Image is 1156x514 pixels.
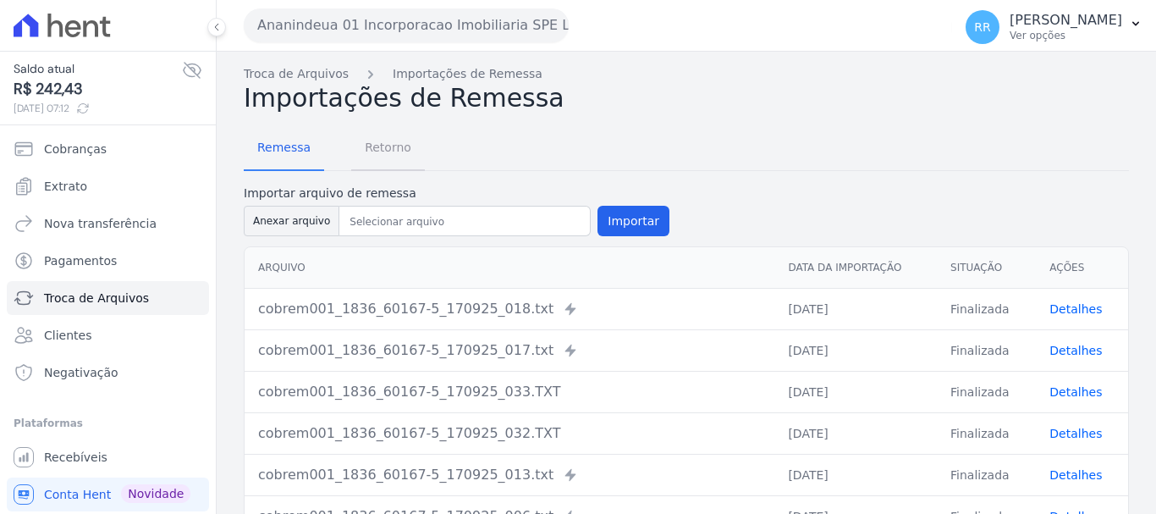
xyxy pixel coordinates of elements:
span: Troca de Arquivos [44,290,149,307]
div: cobrem001_1836_60167-5_170925_017.txt [258,340,761,361]
nav: Breadcrumb [244,65,1129,83]
div: cobrem001_1836_60167-5_170925_033.TXT [258,382,761,402]
th: Arquivo [245,247,774,289]
span: Retorno [355,130,421,164]
td: [DATE] [774,329,937,371]
td: Finalizada [937,371,1036,412]
span: Negativação [44,364,118,381]
button: Ananindeua 01 Incorporacao Imobiliaria SPE LTDA [244,8,569,42]
button: Anexar arquivo [244,206,339,236]
button: Importar [597,206,669,236]
span: RR [974,21,990,33]
span: Remessa [247,130,321,164]
a: Detalhes [1049,302,1102,316]
a: Troca de Arquivos [7,281,209,315]
span: Pagamentos [44,252,117,269]
div: cobrem001_1836_60167-5_170925_032.TXT [258,423,761,444]
td: Finalizada [937,288,1036,329]
th: Data da Importação [774,247,937,289]
label: Importar arquivo de remessa [244,185,669,202]
div: cobrem001_1836_60167-5_170925_013.txt [258,465,761,485]
span: Saldo atual [14,60,182,78]
a: Detalhes [1049,427,1102,440]
a: Detalhes [1049,468,1102,482]
a: Clientes [7,318,209,352]
div: Plataformas [14,413,202,434]
p: Ver opções [1010,29,1122,42]
td: Finalizada [937,454,1036,495]
h2: Importações de Remessa [244,83,1129,113]
a: Cobranças [7,132,209,166]
td: [DATE] [774,454,937,495]
td: [DATE] [774,412,937,454]
td: Finalizada [937,329,1036,371]
span: Recebíveis [44,449,107,466]
a: Conta Hent Novidade [7,478,209,511]
a: Nova transferência [7,207,209,240]
a: Recebíveis [7,440,209,474]
a: Troca de Arquivos [244,65,349,83]
span: Conta Hent [44,486,111,503]
span: Novidade [121,484,190,503]
span: Extrato [44,178,87,195]
span: Clientes [44,327,91,344]
td: Finalizada [937,412,1036,454]
a: Negativação [7,356,209,390]
td: [DATE] [774,288,937,329]
a: Detalhes [1049,344,1102,357]
a: Pagamentos [7,244,209,278]
span: Nova transferência [44,215,157,232]
div: cobrem001_1836_60167-5_170925_018.txt [258,299,761,319]
span: [DATE] 07:12 [14,101,182,116]
span: Cobranças [44,141,107,158]
a: Extrato [7,169,209,203]
td: [DATE] [774,371,937,412]
a: Remessa [244,127,324,171]
button: RR [PERSON_NAME] Ver opções [952,3,1156,51]
a: Retorno [351,127,425,171]
input: Selecionar arquivo [343,212,586,232]
p: [PERSON_NAME] [1010,12,1122,29]
a: Detalhes [1049,385,1102,399]
th: Ações [1036,247,1128,289]
span: R$ 242,43 [14,78,182,101]
a: Importações de Remessa [393,65,542,83]
th: Situação [937,247,1036,289]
